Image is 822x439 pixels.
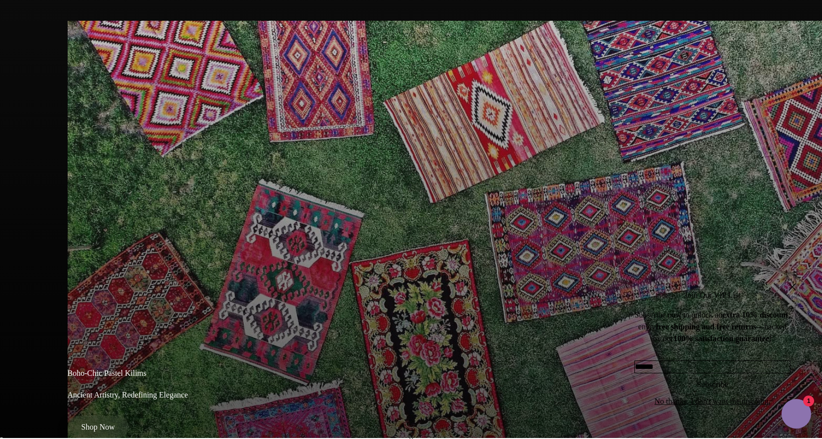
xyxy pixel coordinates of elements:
button: No thanks, I don't want the discount. [634,396,790,407]
inbox-online-store-chat: Shopify online store chat [779,399,814,431]
strong: free shipping and free returns [656,322,756,331]
newsletter-popup: Newsletter popup [619,273,806,423]
div: Subscribe now to unlock an , enjoy —backed by our ! [634,309,790,345]
p: Boho-Chic Pastel Kilims [68,366,188,380]
strong: extra 10% discount [722,311,788,319]
strong: 100% satisfaction guarantee [673,334,769,343]
p: Join Our VIP List [634,289,790,302]
a: Shop Now [68,416,129,438]
p: Ancient Artistry, Redefining Elegance [68,390,188,400]
button: Subscribe [634,373,790,396]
